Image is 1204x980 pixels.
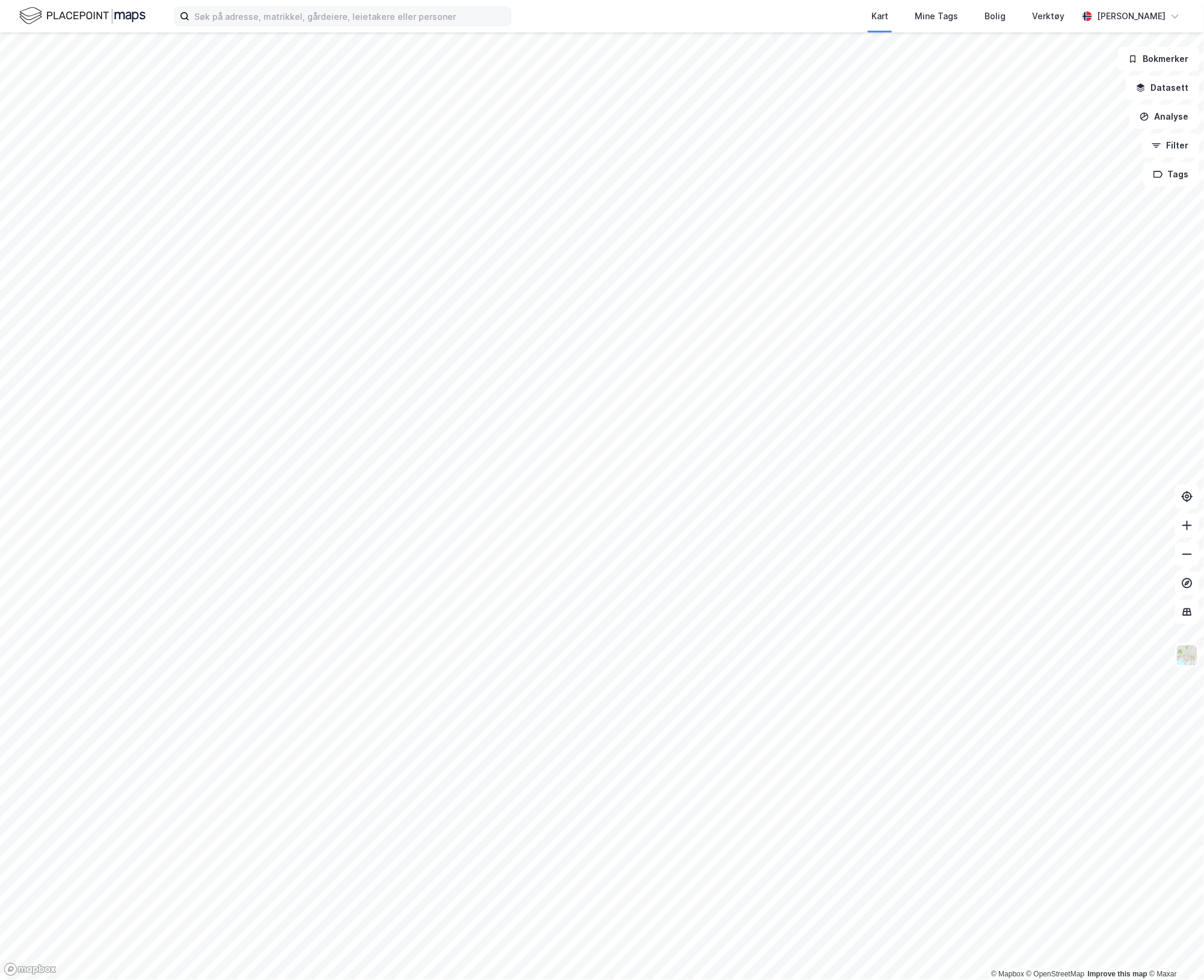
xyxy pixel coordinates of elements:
[1141,133,1199,158] button: Filter
[1126,76,1199,100] button: Datasett
[984,9,1006,23] div: Bolig
[1144,922,1204,980] iframe: Chat Widget
[1032,9,1064,23] div: Verktøy
[189,7,511,25] input: Søk på adresse, matrikkel, gårdeiere, leietakere eller personer
[1118,47,1199,71] button: Bokmerker
[1143,162,1199,186] button: Tags
[991,970,1024,978] a: Mapbox
[19,5,146,26] img: logo.f888ab2527a4732fd821a326f86c7f29.svg
[1027,970,1085,978] a: OpenStreetMap
[1144,922,1204,980] div: Kontrollprogram for chat
[1129,105,1199,129] button: Analyse
[4,963,57,976] a: Mapbox homepage
[1097,9,1166,23] div: [PERSON_NAME]
[1088,970,1147,978] a: Improve this map
[1176,644,1199,667] img: Z
[915,9,958,23] div: Mine Tags
[871,9,888,23] div: Kart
